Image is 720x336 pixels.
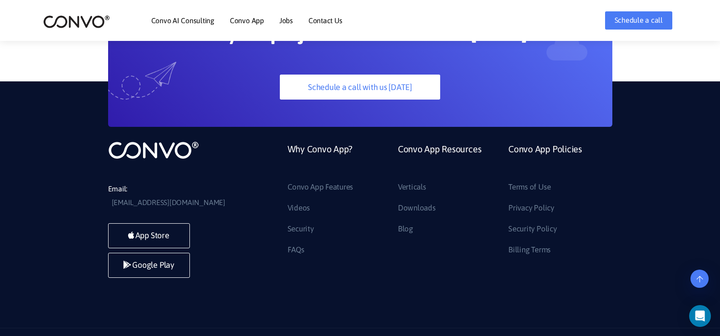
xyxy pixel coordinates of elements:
[108,223,190,248] a: App Store
[112,196,225,210] a: [EMAIL_ADDRESS][DOMAIN_NAME]
[108,182,244,210] li: Email:
[508,222,556,236] a: Security Policy
[288,140,353,180] a: Why Convo App?
[398,140,481,180] a: Convo App Resources
[288,243,304,257] a: FAQs
[108,140,199,160] img: logo_not_found
[508,180,551,195] a: Terms of Use
[280,75,440,100] a: Schedule a call with us [DATE]
[288,180,353,195] a: Convo App Features
[308,17,343,24] a: Contact Us
[508,243,551,257] a: Billing Terms
[230,17,264,24] a: Convo App
[288,201,310,216] a: Videos
[108,253,190,278] a: Google Play
[398,222,413,236] a: Blog
[151,17,214,24] a: Convo AI Consulting
[398,180,426,195] a: Verticals
[605,11,672,30] a: Schedule a call
[288,222,314,236] a: Security
[508,140,582,180] a: Convo App Policies
[279,17,293,24] a: Jobs
[43,15,110,29] img: logo_2.png
[281,140,612,263] div: Footer
[508,201,554,216] a: Privacy Policy
[689,305,711,327] div: Open Intercom Messenger
[398,201,436,216] a: Downloads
